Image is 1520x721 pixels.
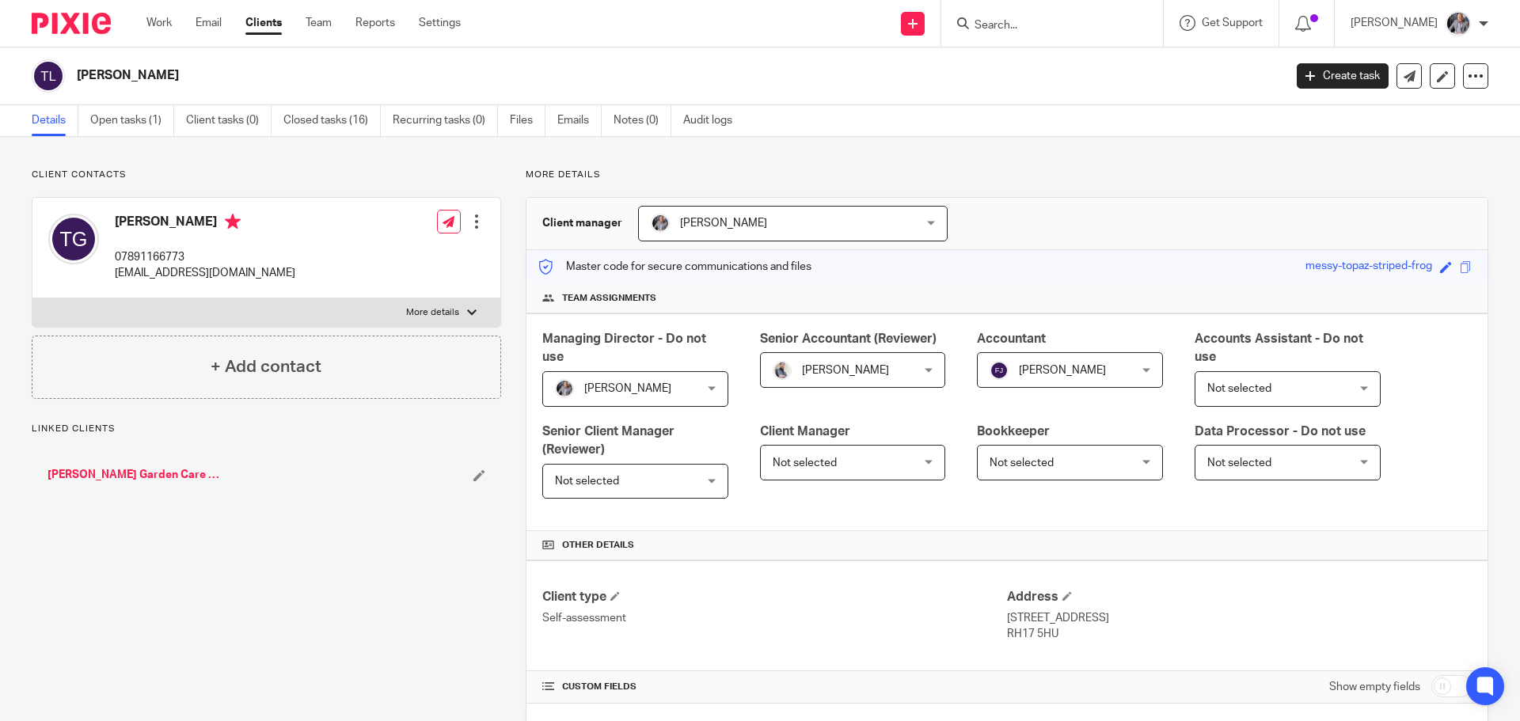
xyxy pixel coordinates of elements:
p: More details [406,306,459,319]
span: Client Manager [760,425,850,438]
h2: [PERSON_NAME] [77,67,1034,84]
span: Team assignments [562,292,656,305]
p: RH17 5HU [1007,626,1472,642]
img: Pixie [32,13,111,34]
h4: [PERSON_NAME] [115,214,295,233]
img: Pixie%2002.jpg [773,361,792,380]
a: Audit logs [683,105,744,136]
span: [PERSON_NAME] [802,365,889,376]
p: Self-assessment [542,610,1007,626]
a: Reports [355,15,395,31]
a: Recurring tasks (0) [393,105,498,136]
a: Closed tasks (16) [283,105,381,136]
img: -%20%20-%20studio@ingrained.co.uk%20for%20%20-20220223%20at%20101413%20-%201W1A2026.jpg [651,214,670,233]
a: Client tasks (0) [186,105,272,136]
span: Bookkeeper [977,425,1050,438]
h4: Client type [542,589,1007,605]
span: [PERSON_NAME] [584,383,671,394]
p: [PERSON_NAME] [1351,15,1438,31]
a: Files [510,105,545,136]
p: More details [526,169,1488,181]
h4: Address [1007,589,1472,605]
span: Senior Accountant (Reviewer) [760,332,937,345]
span: Not selected [1207,383,1271,394]
i: Primary [225,214,241,230]
span: Other details [562,539,634,552]
span: Not selected [773,457,837,469]
a: Clients [245,15,282,31]
img: -%20%20-%20studio@ingrained.co.uk%20for%20%20-20220223%20at%20101413%20-%201W1A2026.jpg [555,379,574,398]
p: [STREET_ADDRESS] [1007,610,1472,626]
span: [PERSON_NAME] [1019,365,1106,376]
span: Not selected [555,476,619,487]
p: Client contacts [32,169,501,181]
a: Open tasks (1) [90,105,174,136]
a: Settings [419,15,461,31]
p: Master code for secure communications and files [538,259,811,275]
img: svg%3E [990,361,1009,380]
a: Notes (0) [614,105,671,136]
span: Accountant [977,332,1046,345]
span: Not selected [990,457,1054,469]
img: svg%3E [32,59,65,93]
a: Work [146,15,172,31]
span: Not selected [1207,457,1271,469]
span: Senior Client Manager (Reviewer) [542,425,674,456]
a: Create task [1297,63,1389,89]
p: 07891166773 [115,249,295,265]
input: Search [973,19,1115,33]
a: Team [306,15,332,31]
span: [PERSON_NAME] [680,218,767,229]
p: [EMAIL_ADDRESS][DOMAIN_NAME] [115,265,295,281]
a: Emails [557,105,602,136]
h3: Client manager [542,215,622,231]
span: Accounts Assistant - Do not use [1195,332,1363,363]
h4: + Add contact [211,355,321,379]
a: Email [196,15,222,31]
img: -%20%20-%20studio@ingrained.co.uk%20for%20%20-20220223%20at%20101413%20-%201W1A2026.jpg [1446,11,1471,36]
h4: CUSTOM FIELDS [542,681,1007,693]
a: Details [32,105,78,136]
label: Show empty fields [1329,679,1420,695]
div: messy-topaz-striped-frog [1305,258,1432,276]
a: [PERSON_NAME] Garden Care Limited [47,467,222,483]
span: Data Processor - Do not use [1195,425,1366,438]
img: svg%3E [48,214,99,264]
p: Linked clients [32,423,501,435]
span: Get Support [1202,17,1263,28]
span: Managing Director - Do not use [542,332,706,363]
